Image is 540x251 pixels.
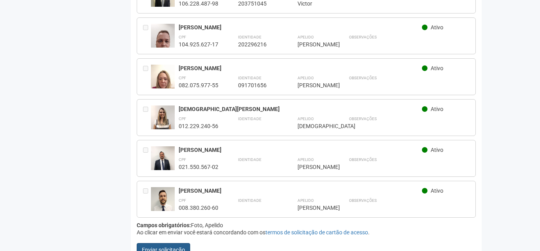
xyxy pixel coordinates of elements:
span: Ativo [431,24,443,31]
img: user.jpg [151,24,175,66]
strong: Observações [349,117,377,121]
strong: CPF [179,76,186,80]
div: Entre em contato com a Aministração para solicitar o cancelamento ou 2a via [143,105,151,130]
strong: Observações [349,76,377,80]
span: Ativo [431,188,443,194]
span: Ativo [431,65,443,71]
strong: Observações [349,198,377,203]
strong: Observações [349,35,377,39]
strong: Apelido [298,157,314,162]
div: Entre em contato com a Aministração para solicitar o cancelamento ou 2a via [143,65,151,89]
strong: CPF [179,198,186,203]
div: [PERSON_NAME] [179,24,422,31]
div: [PERSON_NAME] [179,187,422,194]
strong: CPF [179,35,186,39]
div: [DEMOGRAPHIC_DATA] [298,123,329,130]
div: Entre em contato com a Aministração para solicitar o cancelamento ou 2a via [143,146,151,171]
strong: Identidade [238,117,261,121]
span: Ativo [431,147,443,153]
img: user.jpg [151,146,175,170]
strong: Apelido [298,35,314,39]
div: [DEMOGRAPHIC_DATA][PERSON_NAME] [179,105,422,113]
strong: Apelido [298,117,314,121]
strong: Identidade [238,198,261,203]
div: 008.380.260-60 [179,204,218,211]
div: 021.550.567-02 [179,163,218,171]
div: 091701656 [238,82,278,89]
span: Ativo [431,106,443,112]
strong: Identidade [238,76,261,80]
div: Entre em contato com a Aministração para solicitar o cancelamento ou 2a via [143,24,151,48]
div: [PERSON_NAME] [298,163,329,171]
div: 202296216 [238,41,278,48]
div: 012.229.240-56 [179,123,218,130]
strong: Identidade [238,157,261,162]
img: user.jpg [151,187,175,219]
div: 104.925.627-17 [179,41,218,48]
div: [PERSON_NAME] [179,146,422,153]
div: [PERSON_NAME] [298,82,329,89]
div: [PERSON_NAME] [298,204,329,211]
a: termos de solicitação de cartão de acesso [265,229,368,236]
strong: CPF [179,117,186,121]
div: 082.075.977-55 [179,82,218,89]
strong: Apelido [298,198,314,203]
div: [PERSON_NAME] [179,65,422,72]
strong: Apelido [298,76,314,80]
img: user.jpg [151,65,175,96]
div: Foto, Apelido [137,222,476,229]
strong: CPF [179,157,186,162]
img: user.jpg [151,105,175,130]
div: Ao clicar em enviar você estará concordando com os . [137,229,476,236]
strong: Observações [349,157,377,162]
strong: Identidade [238,35,261,39]
div: [PERSON_NAME] [298,41,329,48]
strong: Campos obrigatórios: [137,222,191,228]
div: Entre em contato com a Aministração para solicitar o cancelamento ou 2a via [143,187,151,211]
